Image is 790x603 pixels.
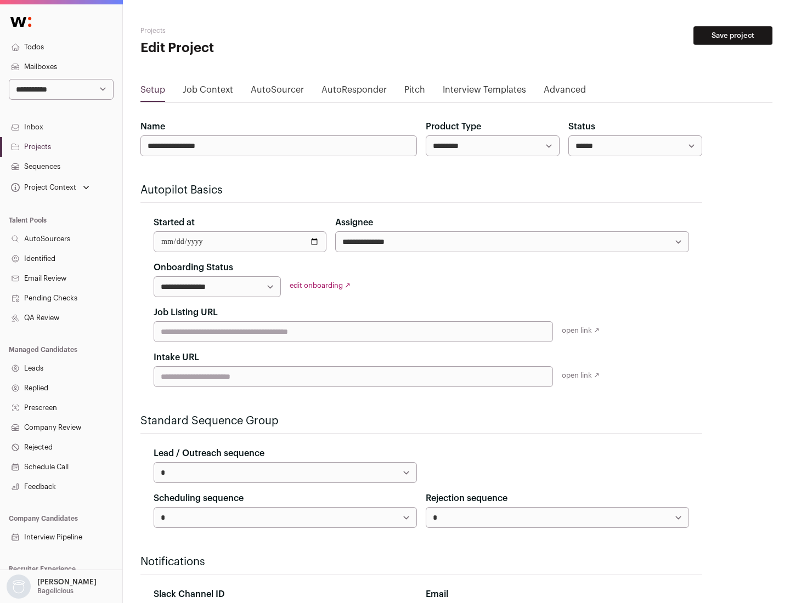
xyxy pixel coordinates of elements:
[426,120,481,133] label: Product Type
[321,83,387,101] a: AutoResponder
[426,492,507,505] label: Rejection sequence
[154,492,244,505] label: Scheduling sequence
[404,83,425,101] a: Pitch
[140,26,351,35] h2: Projects
[7,574,31,599] img: nopic.png
[140,39,351,57] h1: Edit Project
[568,120,595,133] label: Status
[426,588,689,601] div: Email
[140,83,165,101] a: Setup
[544,83,586,101] a: Advanced
[140,183,702,198] h2: Autopilot Basics
[183,83,233,101] a: Job Context
[4,11,37,33] img: Wellfound
[37,587,74,595] p: Bagelicious
[9,183,76,192] div: Project Context
[9,180,92,195] button: Open dropdown
[37,578,97,587] p: [PERSON_NAME]
[154,306,218,319] label: Job Listing URL
[4,574,99,599] button: Open dropdown
[154,447,264,460] label: Lead / Outreach sequence
[154,588,224,601] label: Slack Channel ID
[290,282,351,289] a: edit onboarding ↗
[693,26,772,45] button: Save project
[140,554,702,570] h2: Notifications
[443,83,526,101] a: Interview Templates
[140,413,702,429] h2: Standard Sequence Group
[154,261,233,274] label: Onboarding Status
[154,351,199,364] label: Intake URL
[140,120,165,133] label: Name
[154,216,195,229] label: Started at
[335,216,373,229] label: Assignee
[251,83,304,101] a: AutoSourcer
